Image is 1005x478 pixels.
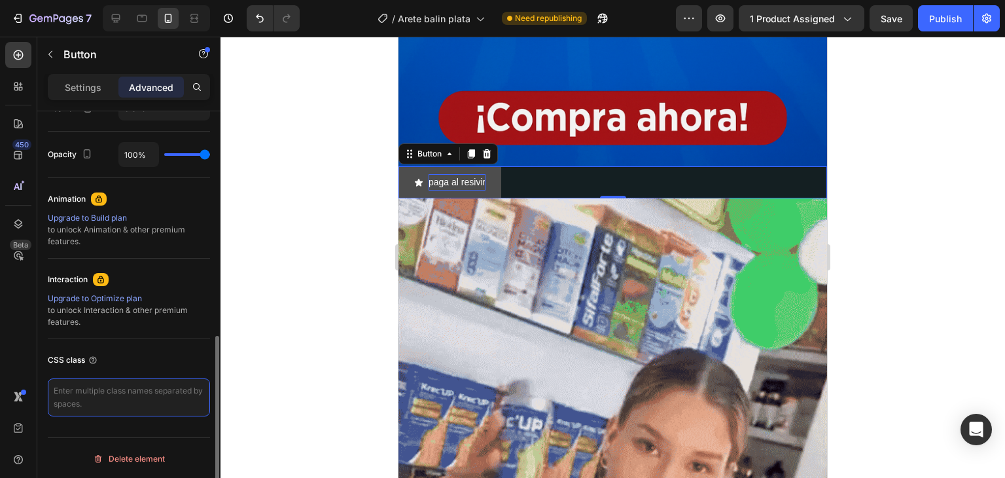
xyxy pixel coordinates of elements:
[392,12,395,26] span: /
[918,5,973,31] button: Publish
[961,414,992,445] div: Open Intercom Messenger
[129,81,173,94] p: Advanced
[398,12,470,26] span: Arete balin plata
[48,146,95,164] div: Opacity
[247,5,300,31] div: Undo/Redo
[870,5,913,31] button: Save
[881,13,902,24] span: Save
[86,10,92,26] p: 7
[48,193,86,205] div: Animation
[739,5,864,31] button: 1 product assigned
[63,46,175,62] p: Button
[398,37,827,478] iframe: Design area
[750,12,835,26] span: 1 product assigned
[119,143,158,166] input: Auto
[48,293,210,304] div: Upgrade to Optimize plan
[65,81,101,94] p: Settings
[48,354,98,366] div: CSS class
[5,5,97,31] button: 7
[48,449,210,469] button: Delete element
[48,212,210,248] div: to unlock Animation & other premium features.
[515,12,582,24] span: Need republishing
[929,12,962,26] div: Publish
[93,451,165,467] div: Delete element
[12,139,31,150] div: 450
[48,212,210,224] div: Upgrade to Build plan
[48,293,210,328] div: to unlock Interaction & other premium features.
[10,240,31,250] div: Beta
[48,274,88,285] div: Interaction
